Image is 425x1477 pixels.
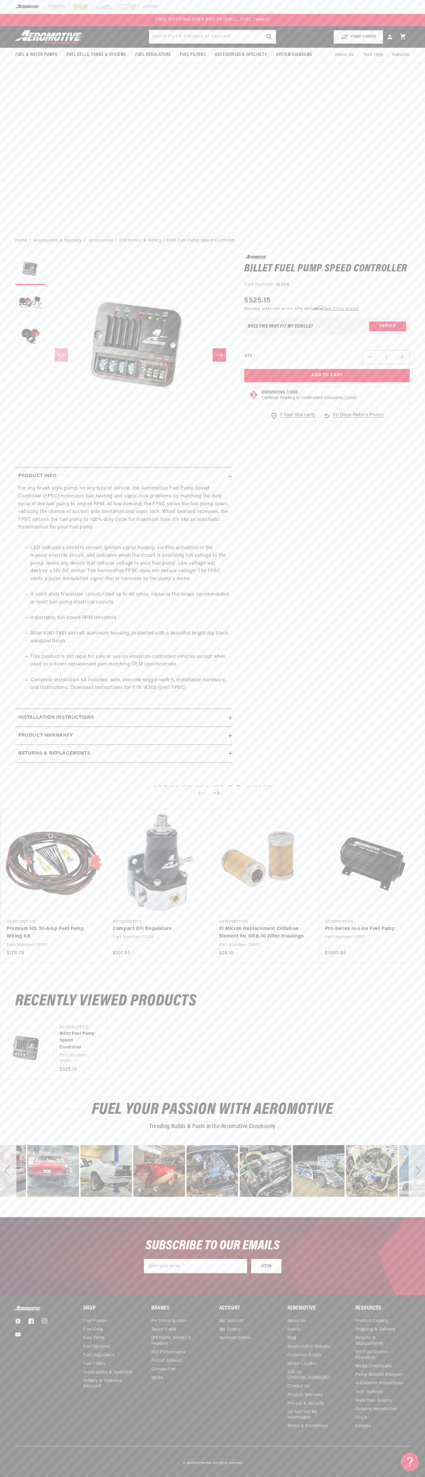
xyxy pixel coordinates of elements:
[83,1343,110,1351] a: Fuel Systems
[13,30,89,44] img: Aeromotive
[81,1145,132,1197] div: Photo from a Shopper
[30,677,229,692] li: Complete installation kit includes: wire, override toggle switch, installation hardware, and inst...
[287,1343,331,1351] a: Sponsorship Request
[287,1368,337,1382] a: Call Us ([PHONE_NUMBER])
[210,48,272,62] summary: Accessories & Specialty
[149,1124,276,1130] span: Trending Builds & Posts in the Aeromotive Community
[15,255,232,455] media-gallery: Gallery Viewer
[244,306,359,312] p: Starting at /mo or 0% APR with .
[30,544,229,583] li: LED indicators confirm correct ignition signal hookup, verifies activation of the manual override...
[156,17,270,22] span: FREE SHIPPING OVER $109.00 (EXCL. FUEL TANKS)
[287,1422,328,1431] a: Terms & Conditions
[388,48,414,62] summary: Rebuilds
[355,1422,371,1431] a: Careers
[244,353,252,359] label: QTY
[276,52,312,58] span: System Diagrams
[287,1391,323,1400] a: Product Warranty
[151,1318,187,1325] a: PerTronix Ignition
[15,745,232,763] summary: Returns & replacements
[15,237,27,244] a: Home
[323,411,384,425] a: 90 Days Return Policy
[187,1145,238,1197] div: Photo from a Shopper
[81,1145,132,1197] div: image number 19
[276,282,290,287] strong: 16306
[287,1325,301,1334] a: Events
[183,1462,212,1465] small: © 2025 .
[262,390,357,401] button: Emissions CodeContinue Reading to Understand Emissions Codes
[346,1145,398,1197] div: image number 24
[244,295,271,306] span: $525.15
[213,348,226,362] button: Slide right
[15,467,232,485] summary: Product Info
[187,1145,238,1197] div: image number 21
[180,52,206,58] span: Fuel Filters
[15,288,46,318] button: Load image 2 in gallery view
[293,1145,344,1197] div: image number 23
[355,1325,396,1334] a: Shipping & Delivery
[270,411,316,419] a: 1 Year Warranty
[83,1318,108,1325] a: Fuel Pumps
[131,48,175,62] summary: Fuel Regulators
[210,786,223,800] button: Next slide
[355,1318,389,1325] a: Product Catalog
[334,30,383,44] button: PUMP FINDER
[151,1374,163,1382] a: Spyke
[355,1379,403,1388] a: Installation Instructions
[355,1396,392,1405] a: Waterman Graphs
[18,472,57,480] h2: Product Info
[313,306,324,310] span: Affirm
[18,714,94,722] h2: Installation Instructions
[363,52,383,58] span: Tech Help
[240,1145,291,1197] div: image number 22
[262,395,357,401] p: Continue Reading to Understand Emissions Codes
[144,1259,247,1273] input: Enter your email
[335,53,354,57] span: About Us
[151,1348,186,1357] a: JBA Performance
[287,1408,337,1422] a: Do Not Sell My Information
[30,630,229,645] li: Billet 6061-T651 aircraft aluminum housing, protected with a beautiful bright dip black anodized ...
[355,1413,367,1422] a: FAQ’s
[248,324,313,329] div: Does This part fit My vehicle?
[219,1334,251,1342] a: Account Details
[15,52,57,58] span: Fuel & Water Pumps
[244,264,410,274] h1: Billet Fuel Pump Speed Controller
[27,1145,79,1197] div: Photo from a Shopper
[355,1348,405,1362] a: EFI Fuel System Education
[15,485,232,700] div: For any brush style pump, on any type of vehicle, the Aeromotive Fuel Pump Speed Controller (FPSC...
[166,237,235,244] li: Billet Fuel Pump Speed Controller
[272,48,317,62] summary: System Diagrams
[30,591,229,606] li: A solid-state transistor circuit, rated up to 40 amps, replaces the relays recommended in most fu...
[7,925,94,941] a: Premium HD 30-Amp Fuel Pump Wiring Kit
[409,1145,425,1197] div: Next
[34,237,87,244] li: Accessories & Specialty
[280,411,316,419] span: 1 Year Warranty
[219,925,307,941] a: 10 Micron Replacement Cellulose Element for ORB-10 Filter Housings
[262,390,298,395] strong: Emissions Code
[146,1239,280,1253] span: SUBSCRIBE TO OUR EMAILS
[287,1318,307,1325] a: About Us
[355,1334,405,1348] a: Returns & Replacements
[324,307,359,311] a: See if you qualify - Learn more about Affirm Financing (opens in modal)
[355,1405,397,1413] a: Genuine Aeromotive
[213,1462,242,1465] small: All rights reserved
[15,786,410,800] h2: You may also like
[62,48,131,62] summary: Fuel Cells, Tanks & Systems
[355,1362,392,1371] a: Media Downloads
[11,48,62,62] summary: Fuel & Water Pumps
[251,1259,282,1273] button: JOIN
[293,1145,344,1197] div: Photo from a Shopper
[194,1462,211,1465] a: Aeromotive
[83,1351,115,1360] a: Fuel Regulators
[133,1145,185,1197] div: image number 20
[149,30,276,43] input: Search by Part Number, Category or Keyword
[83,1368,133,1377] a: Accessories & Speciality
[244,281,410,289] div: Part Number:
[83,1325,103,1334] a: Fuel Cells
[244,369,410,383] button: Add to Cart
[30,614,229,622] li: Adjustable, full-speed RPM threshold.
[249,390,259,400] img: Emissions code
[175,48,210,62] summary: Fuel Filters
[195,786,208,800] button: Previous slide
[392,52,410,58] span: Rebuilds
[287,1400,325,1408] a: Privacy & Security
